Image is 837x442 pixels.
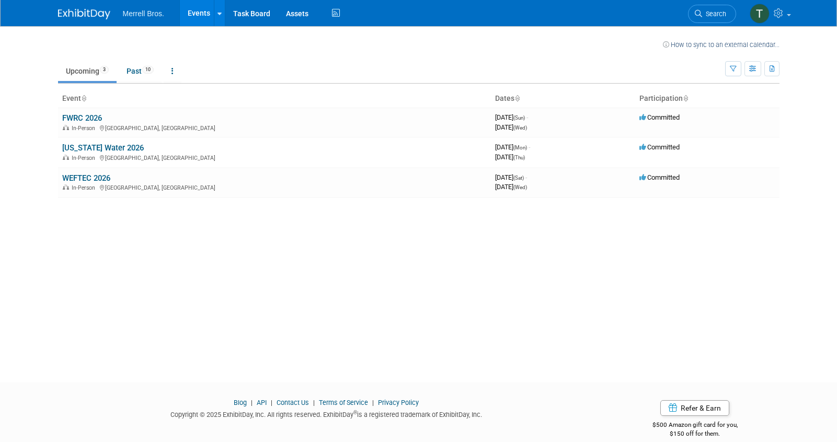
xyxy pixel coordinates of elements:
span: (Thu) [513,155,525,160]
span: (Wed) [513,125,527,131]
span: Committed [639,143,680,151]
a: API [257,399,267,406]
a: Sort by Start Date [514,94,520,102]
a: Upcoming3 [58,61,117,81]
span: (Mon) [513,145,527,150]
span: Committed [639,113,680,121]
th: Event [58,90,491,108]
div: Copyright © 2025 ExhibitDay, Inc. All rights reserved. ExhibitDay is a registered trademark of Ex... [58,408,595,420]
span: | [370,399,376,406]
span: | [248,399,255,406]
img: In-Person Event [63,184,69,190]
span: [DATE] [495,153,525,161]
sup: ® [353,410,357,415]
a: Search [688,5,736,23]
span: (Sun) [513,115,525,121]
img: In-Person Event [63,155,69,160]
span: Search [702,10,726,18]
a: Blog [234,399,247,406]
a: Past10 [119,61,162,81]
span: In-Person [72,184,98,191]
a: Sort by Participation Type [683,94,688,102]
a: Sort by Event Name [81,94,86,102]
span: - [526,113,528,121]
a: FWRC 2026 [62,113,102,123]
div: $150 off for them. [611,429,779,438]
th: Participation [635,90,779,108]
span: In-Person [72,125,98,132]
span: [DATE] [495,113,528,121]
span: | [268,399,275,406]
span: In-Person [72,155,98,161]
img: In-Person Event [63,125,69,130]
span: [DATE] [495,143,530,151]
span: (Sat) [513,175,524,181]
div: [GEOGRAPHIC_DATA], [GEOGRAPHIC_DATA] [62,123,487,132]
span: Merrell Bros. [123,9,164,18]
span: | [311,399,317,406]
img: ExhibitDay [58,9,110,19]
a: How to sync to an external calendar... [663,41,779,49]
div: [GEOGRAPHIC_DATA], [GEOGRAPHIC_DATA] [62,183,487,191]
span: [DATE] [495,183,527,191]
span: - [525,173,527,181]
span: (Wed) [513,184,527,190]
span: 10 [142,66,154,74]
a: WEFTEC 2026 [62,173,110,183]
a: Terms of Service [319,399,368,406]
div: [GEOGRAPHIC_DATA], [GEOGRAPHIC_DATA] [62,153,487,161]
a: Refer & Earn [660,400,729,416]
a: [US_STATE] Water 2026 [62,143,144,153]
div: $500 Amazon gift card for you, [611,414,779,438]
span: - [529,143,530,151]
span: 3 [100,66,109,74]
th: Dates [491,90,635,108]
span: [DATE] [495,173,527,181]
a: Contact Us [277,399,309,406]
span: [DATE] [495,123,527,131]
span: Committed [639,173,680,181]
a: Privacy Policy [378,399,419,406]
img: Theresa Lucas [750,4,770,24]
